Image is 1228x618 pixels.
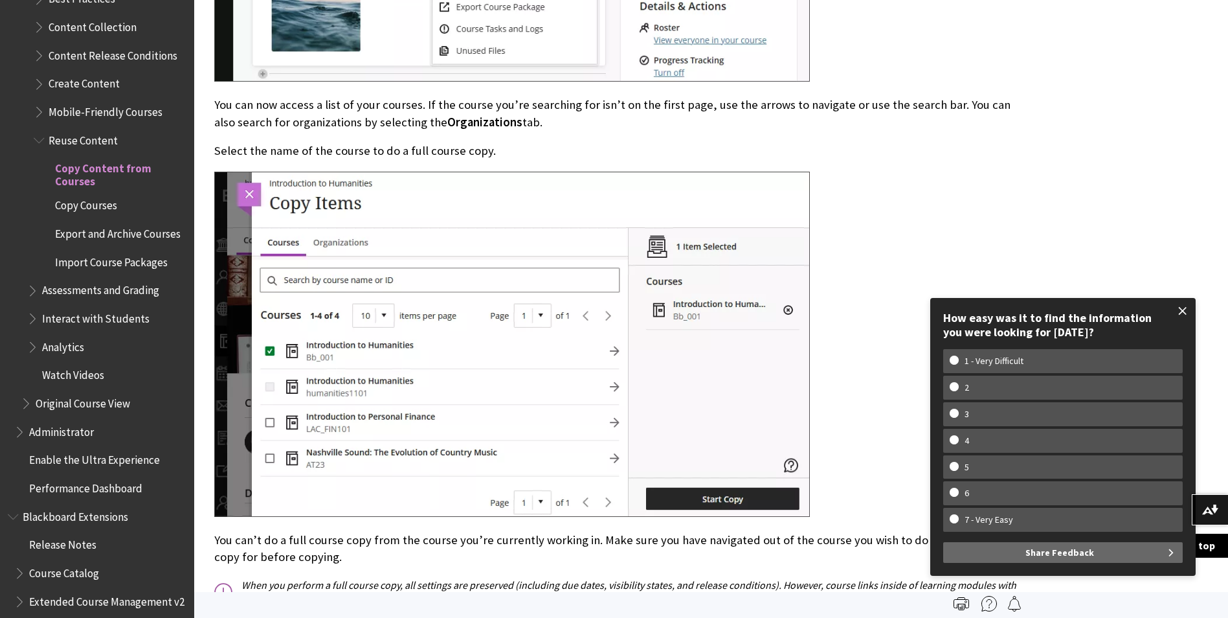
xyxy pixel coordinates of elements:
[981,596,997,612] img: More help
[23,506,128,523] span: Blackboard Extensions
[214,97,1017,130] p: You can now access a list of your courses. If the course you’re searching for isn’t on the first ...
[42,308,150,325] span: Interact with Students
[55,251,168,269] span: Import Course Packages
[29,477,142,495] span: Performance Dashboard
[214,143,1017,159] p: Select the name of the course to do a full course copy.
[214,578,1017,607] p: When you perform a full course copy, all settings are preserved (including due dates, visibility ...
[950,462,984,473] w-span: 5
[29,562,99,580] span: Course Catalog
[943,311,1183,339] div: How easy was it to find the information you were looking for [DATE]?
[55,157,185,188] span: Copy Content from Courses
[42,336,84,354] span: Analytics
[55,195,117,212] span: Copy Courses
[950,435,984,446] w-span: 4
[950,514,1028,525] w-span: 7 - Very Easy
[214,532,1017,566] p: You can’t do a full course copy from the course you’re currently working in. Make sure you have n...
[950,409,984,420] w-span: 3
[29,534,96,551] span: Release Notes
[1025,542,1094,563] span: Share Feedback
[950,382,984,393] w-span: 2
[950,488,984,499] w-span: 6
[36,393,130,410] span: Original Course View
[49,130,118,147] span: Reuse Content
[55,223,181,240] span: Export and Archive Courses
[49,101,162,119] span: Mobile-Friendly Courses
[447,115,522,130] span: Organizations
[42,365,104,382] span: Watch Videos
[950,356,1038,367] w-span: 1 - Very Difficult
[42,280,159,297] span: Assessments and Grading
[49,16,137,34] span: Content Collection
[29,591,184,608] span: Extended Course Management v2
[29,421,94,439] span: Administrator
[954,596,969,612] img: Print
[943,542,1183,563] button: Share Feedback
[29,450,160,467] span: Enable the Ultra Experience
[49,45,177,62] span: Content Release Conditions
[1007,596,1022,612] img: Follow this page
[49,73,120,91] span: Create Content
[214,172,810,516] img: Image of the Copy Items page, with the checkbox beside one course selected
